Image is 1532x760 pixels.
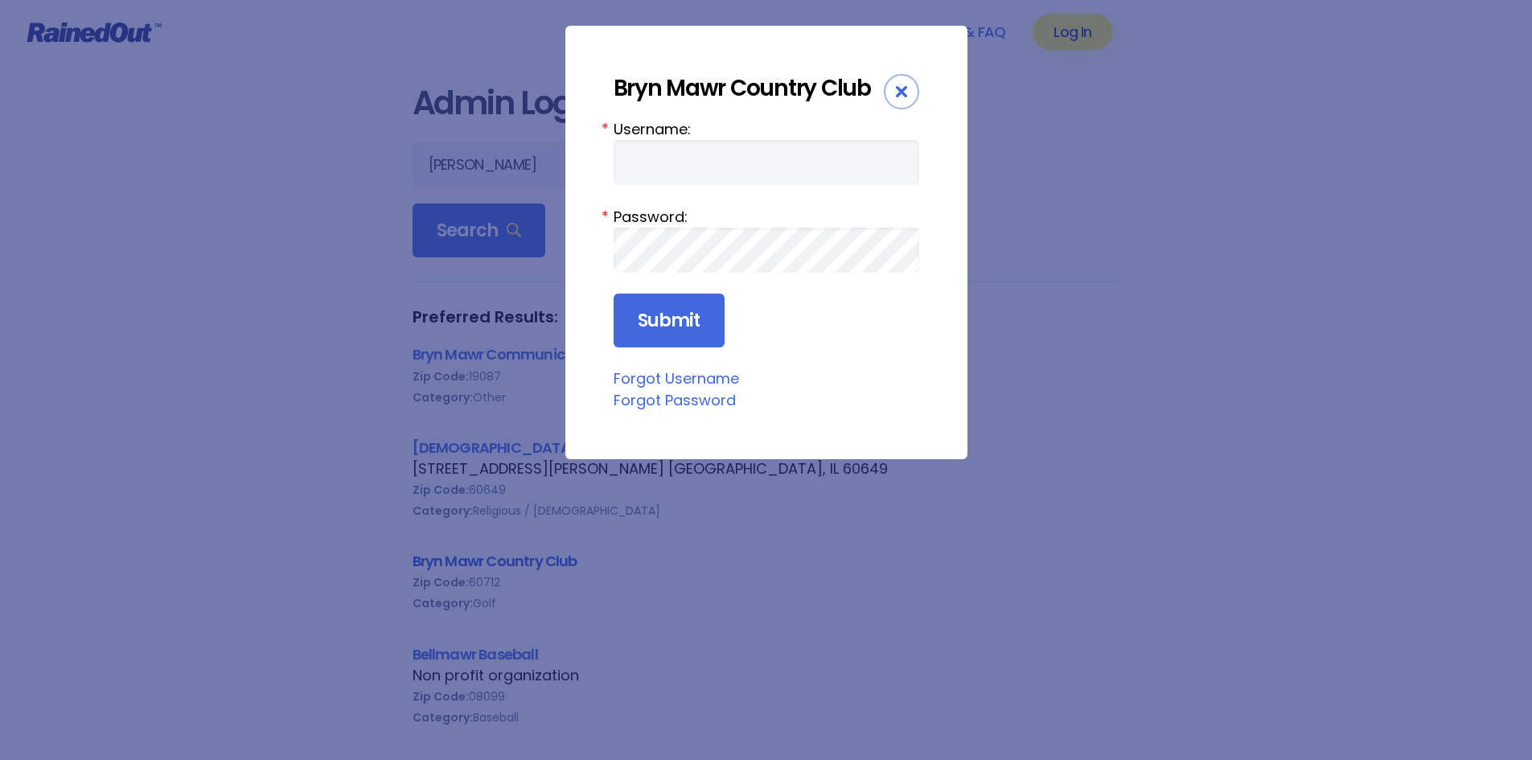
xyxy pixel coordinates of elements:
[614,118,919,140] label: Username:
[884,74,919,109] div: Close
[614,294,725,348] input: Submit
[614,74,884,102] div: Bryn Mawr Country Club
[614,390,736,410] a: Forgot Password
[614,206,919,228] label: Password:
[614,368,739,388] a: Forgot Username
